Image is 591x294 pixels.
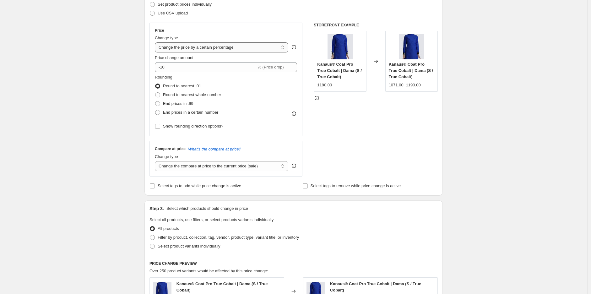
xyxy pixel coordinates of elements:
span: % (Price drop) [258,65,284,69]
p: Select which products should change in price [166,205,248,212]
span: Set product prices individually [158,2,212,7]
span: Kanaus® Coat Pro True Cobalt | Dama (S / True Cobalt) [389,62,433,79]
div: help [291,163,297,169]
span: Round to nearest .01 [163,84,201,88]
span: Price change amount [155,55,193,60]
h2: Step 3. [149,205,164,212]
img: COATPRO-COBALT-DM1_80x.jpg [399,34,424,59]
span: Select all products, use filters, or select products variants individually [149,217,274,222]
span: Round to nearest whole number [163,92,221,97]
span: 1071.00 [389,83,404,87]
span: Select tags to remove while price change is active [311,183,401,188]
h3: Price [155,28,164,33]
div: help [291,44,297,50]
h6: PRICE CHANGE PREVIEW [149,261,438,266]
h3: Compare at price [155,146,186,151]
span: Kanaus® Coat Pro True Cobalt | Dama (S / True Cobalt) [176,281,268,292]
span: Change type [155,35,178,40]
input: -15 [155,62,256,72]
button: What's the compare at price? [188,147,241,151]
span: Show rounding direction options? [163,124,223,128]
span: End prices in a certain number [163,110,218,115]
span: Change type [155,154,178,159]
span: Select product variants individually [158,244,220,248]
span: 1190.00 [317,83,332,87]
img: COATPRO-COBALT-DM1_80x.jpg [328,34,353,59]
span: Filter by product, collection, tag, vendor, product type, variant title, or inventory [158,235,299,240]
span: All products [158,226,179,231]
span: Rounding [155,75,172,79]
span: Kanaus® Coat Pro True Cobalt | Dama (S / True Cobalt) [330,281,421,292]
span: 1190.00 [406,83,421,87]
span: Kanaus® Coat Pro True Cobalt | Dama (S / True Cobalt) [317,62,362,79]
span: Use CSV upload [158,11,188,15]
span: End prices in .99 [163,101,193,106]
span: Over 250 product variants would be affected by this price change: [149,269,268,273]
span: Select tags to add while price change is active [158,183,241,188]
h6: STOREFRONT EXAMPLE [314,23,438,28]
